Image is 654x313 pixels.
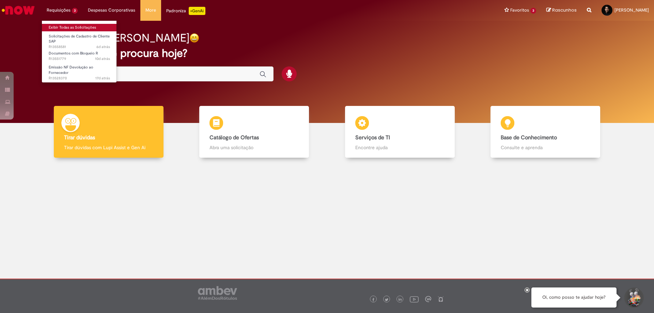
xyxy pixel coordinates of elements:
[355,134,390,141] b: Serviços de TI
[438,296,444,302] img: logo_footer_naosei.png
[209,134,259,141] b: Catálogo de Ofertas
[355,144,445,151] p: Encontre ajuda
[64,144,153,151] p: Tirar dúvidas com Lupi Assist e Gen Ai
[182,106,327,158] a: Catálogo de Ofertas Abra uma solicitação
[501,144,590,151] p: Consulte e aprenda
[72,8,78,14] span: 3
[49,76,110,81] span: R13528370
[399,298,402,302] img: logo_footer_linkedin.png
[372,298,375,301] img: logo_footer_facebook.png
[49,56,110,62] span: R13551779
[530,8,536,14] span: 3
[42,20,117,83] ul: Requisições
[42,33,117,47] a: Aberto R13558581 : Solicitações de Cadastro de Cliente SAP
[614,7,649,13] span: [PERSON_NAME]
[42,64,117,78] a: Aberto R13528370 : Emissão NF Devolução ao Fornecedor
[189,33,199,43] img: happy-face.png
[145,7,156,14] span: More
[36,106,182,158] a: Tirar dúvidas Tirar dúvidas com Lupi Assist e Gen Ai
[42,24,117,31] a: Exibir Todas as Solicitações
[552,7,577,13] span: Rascunhos
[209,144,299,151] p: Abra uma solicitação
[327,106,473,158] a: Serviços de TI Encontre ajuda
[95,76,110,81] span: 17d atrás
[546,7,577,14] a: Rascunhos
[198,286,237,300] img: logo_footer_ambev_rotulo_gray.png
[49,34,110,44] span: Solicitações de Cadastro de Cliente SAP
[96,44,110,49] span: 6d atrás
[49,51,98,56] span: Documentos com Bloqueio R
[1,3,36,17] img: ServiceNow
[623,287,644,308] button: Iniciar Conversa de Suporte
[531,287,617,308] div: Oi, como posso te ajudar hoje?
[510,7,529,14] span: Favoritos
[410,295,419,303] img: logo_footer_youtube.png
[501,134,557,141] b: Base de Conhecimento
[49,65,93,75] span: Emissão NF Devolução ao Fornecedor
[88,7,135,14] span: Despesas Corporativas
[95,56,110,61] span: 10d atrás
[59,47,595,59] h2: O que você procura hoje?
[473,106,619,158] a: Base de Conhecimento Consulte e aprenda
[95,56,110,61] time: 19/09/2025 16:52:00
[385,298,388,301] img: logo_footer_twitter.png
[59,32,189,44] h2: Bom dia, [PERSON_NAME]
[95,76,110,81] time: 12/09/2025 15:47:55
[96,44,110,49] time: 23/09/2025 11:27:55
[166,7,205,15] div: Padroniza
[42,50,117,62] a: Aberto R13551779 : Documentos com Bloqueio R
[47,7,71,14] span: Requisições
[189,7,205,15] p: +GenAi
[49,44,110,50] span: R13558581
[425,296,431,302] img: logo_footer_workplace.png
[64,134,95,141] b: Tirar dúvidas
